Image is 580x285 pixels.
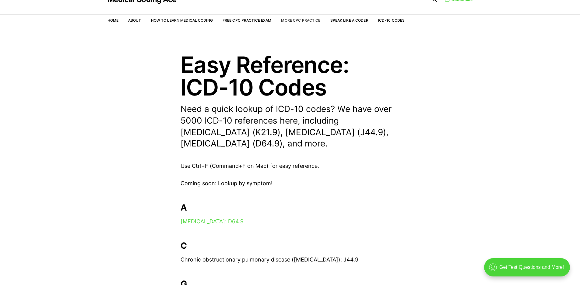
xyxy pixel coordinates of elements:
a: ICD-10 Codes [378,18,405,23]
a: How to Learn Medical Coding [151,18,213,23]
a: [MEDICAL_DATA]: D64.9 [181,218,244,225]
a: Speak Like a Coder [330,18,368,23]
h1: Easy Reference: ICD-10 Codes [181,53,400,99]
h2: A [181,203,400,212]
a: About [128,18,141,23]
p: Coming soon: Lookup by symptom! [181,179,400,188]
a: Home [107,18,118,23]
a: More CPC Practice [281,18,320,23]
p: Use Ctrl+F (Command+F on Mac) for easy reference. [181,162,400,171]
h2: C [181,241,400,251]
p: Need a quick lookup of ICD-10 codes? We have over 5000 ICD-10 references here, including [MEDICAL... [181,103,400,150]
p: Chronic obstructionary pulmonary disease ([MEDICAL_DATA]): J44.9 [181,255,400,264]
a: Free CPC Practice Exam [223,18,272,23]
iframe: portal-trigger [479,255,580,285]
